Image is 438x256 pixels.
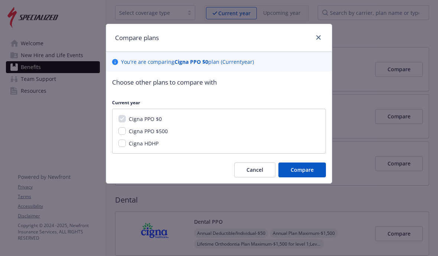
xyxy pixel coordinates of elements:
span: Compare [291,166,314,173]
b: Cigna PPO $0 [174,58,208,65]
h1: Compare plans [115,33,159,43]
button: Cancel [234,163,275,177]
p: You ' re are comparing plan ( Current year) [121,58,254,66]
span: Cigna PPO $500 [129,128,168,135]
p: Current year [112,99,326,106]
span: Cancel [246,166,263,173]
span: Cigna PPO $0 [129,115,162,122]
p: Choose other plans to compare with [112,78,326,87]
button: Compare [278,163,326,177]
a: close [314,33,323,42]
span: Cigna HDHP [129,140,158,147]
